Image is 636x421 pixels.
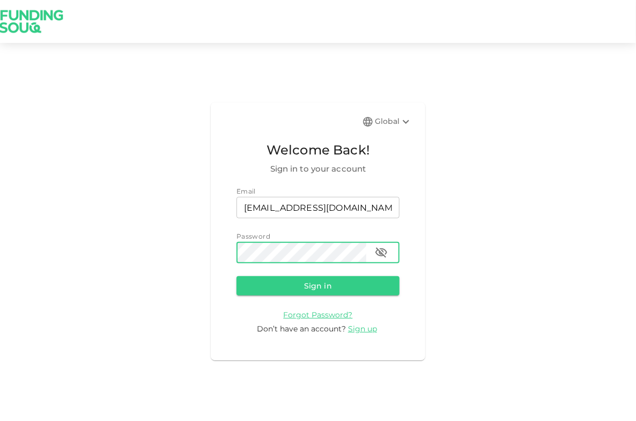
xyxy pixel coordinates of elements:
[284,309,353,320] a: Forgot Password?
[236,232,270,240] span: Password
[236,242,366,263] input: password
[236,187,256,195] span: Email
[236,197,400,218] input: email
[236,140,400,160] span: Welcome Back!
[236,276,400,296] button: Sign in
[348,324,377,334] span: Sign up
[236,163,400,175] span: Sign in to your account
[375,115,412,128] div: Global
[257,324,346,334] span: Don’t have an account?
